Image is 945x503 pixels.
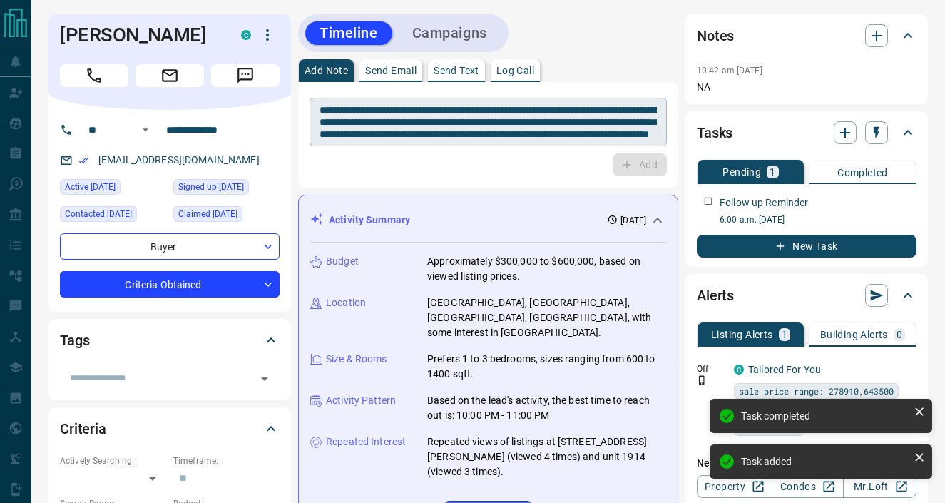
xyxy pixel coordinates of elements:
p: NA [697,80,916,95]
div: condos.ca [241,30,251,40]
div: Mon Sep 08 2025 [173,179,280,199]
p: 1 [782,330,787,340]
button: Open [255,369,275,389]
span: Claimed [DATE] [178,207,237,221]
button: New Task [697,235,916,258]
div: Criteria [60,412,280,446]
p: Timeframe: [173,454,280,467]
div: Tags [60,323,280,357]
h2: Notes [697,24,734,47]
p: Size & Rooms [326,352,387,367]
div: Tasks [697,116,916,150]
div: Notes [697,19,916,53]
p: Activity Pattern [326,393,396,408]
h2: Alerts [697,284,734,307]
p: Approximately $300,000 to $600,000, based on viewed listing prices. [427,254,666,284]
div: Buyer [60,233,280,260]
a: [EMAIL_ADDRESS][DOMAIN_NAME] [98,154,260,166]
p: Prefers 1 to 3 bedrooms, sizes ranging from 600 to 1400 sqft. [427,352,666,382]
p: Building Alerts [820,330,888,340]
svg: Email Verified [78,156,88,166]
div: Activity Summary[DATE] [310,207,666,233]
div: Alerts [697,278,916,313]
p: Log Call [496,66,534,76]
div: Fri Sep 12 2025 [60,206,166,226]
p: Send Text [434,66,479,76]
button: Timeline [305,21,392,45]
span: Contacted [DATE] [65,207,132,221]
div: Criteria Obtained [60,271,280,298]
p: Budget [326,254,359,269]
svg: Push Notification Only [697,375,707,385]
h2: Tags [60,329,89,352]
span: Call [60,64,128,87]
h1: [PERSON_NAME] [60,24,220,46]
p: 0 [897,330,902,340]
a: Tailored For You [748,364,821,375]
div: Thu Sep 11 2025 [173,206,280,226]
span: Active [DATE] [65,180,116,194]
p: Repeated Interest [326,435,406,449]
p: 6:00 a.m. [DATE] [720,213,916,226]
span: Email [136,64,204,87]
h2: Criteria [60,417,106,440]
p: New Alert: [697,456,916,471]
p: Activity Summary [329,213,410,228]
p: Listing Alerts [711,330,773,340]
p: Repeated views of listings at [STREET_ADDRESS][PERSON_NAME] (viewed 4 times) and unit 1914 (viewe... [427,435,666,479]
p: Based on the lead's activity, the best time to reach out is: 10:00 PM - 11:00 PM [427,393,666,423]
p: [GEOGRAPHIC_DATA], [GEOGRAPHIC_DATA], [GEOGRAPHIC_DATA], [GEOGRAPHIC_DATA], with some interest in... [427,295,666,340]
button: Open [137,121,154,138]
p: [DATE] [620,214,646,227]
p: 1 [770,167,775,177]
p: Location [326,295,366,310]
p: Off [697,362,725,375]
p: Pending [722,167,761,177]
div: condos.ca [734,365,744,375]
div: Mon Sep 08 2025 [60,179,166,199]
div: Task added [741,456,908,467]
p: Follow up Reminder [720,195,808,210]
a: Property [697,475,770,498]
p: Actively Searching: [60,454,166,467]
p: Add Note [305,66,348,76]
span: sale price range: 278910,643500 [739,384,894,398]
span: Signed up [DATE] [178,180,244,194]
h2: Tasks [697,121,732,144]
p: 10:42 am [DATE] [697,66,762,76]
p: Send Email [365,66,417,76]
button: Campaigns [398,21,501,45]
span: Message [211,64,280,87]
div: Task completed [741,410,908,422]
p: Completed [837,168,888,178]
